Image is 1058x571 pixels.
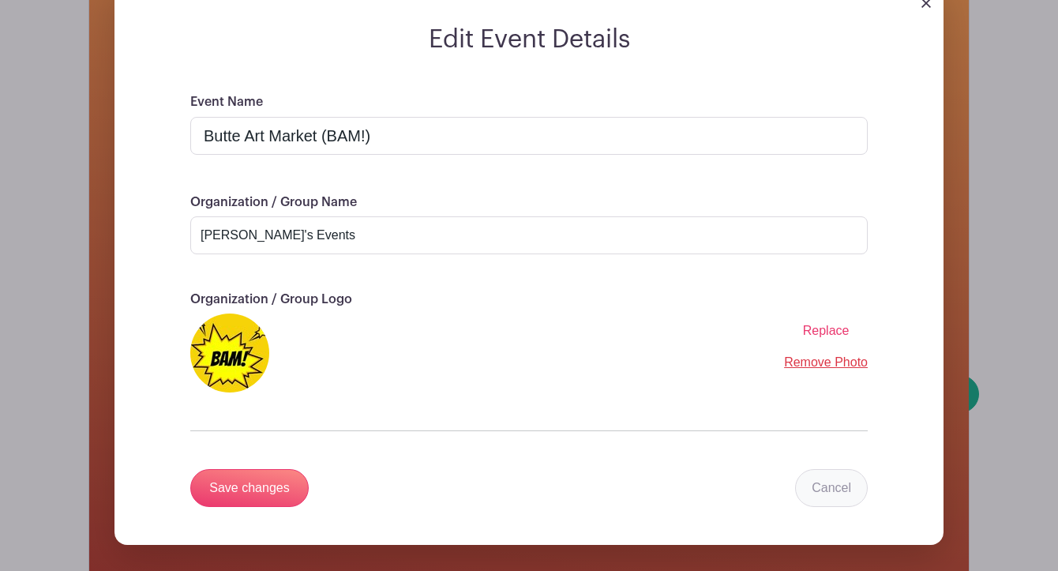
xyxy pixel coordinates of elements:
img: BAM.jpg [190,314,269,393]
label: Event Name [190,95,263,110]
p: Organization / Group Logo [190,292,868,307]
a: Cancel [795,469,868,507]
label: Organization / Group Name [190,195,357,210]
h2: Edit Event Details [114,24,944,54]
span: Replace [803,324,850,337]
input: Save changes [190,469,309,507]
a: Remove Photo [784,355,868,369]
